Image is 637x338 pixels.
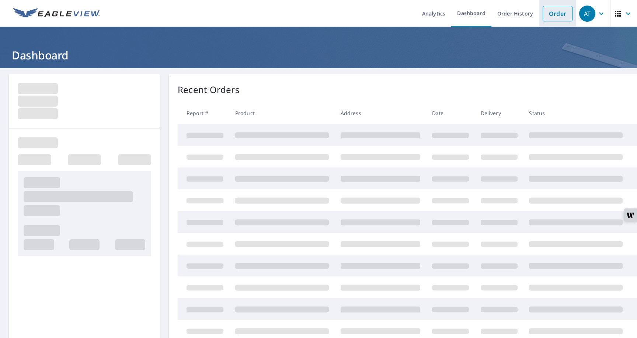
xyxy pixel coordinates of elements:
p: Recent Orders [178,83,240,96]
h1: Dashboard [9,48,628,63]
th: Status [523,102,629,124]
th: Delivery [475,102,523,124]
div: AT [579,6,595,22]
th: Date [426,102,475,124]
th: Report # [178,102,229,124]
th: Address [335,102,426,124]
a: Order [543,6,572,21]
img: EV Logo [13,8,100,19]
th: Product [229,102,335,124]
